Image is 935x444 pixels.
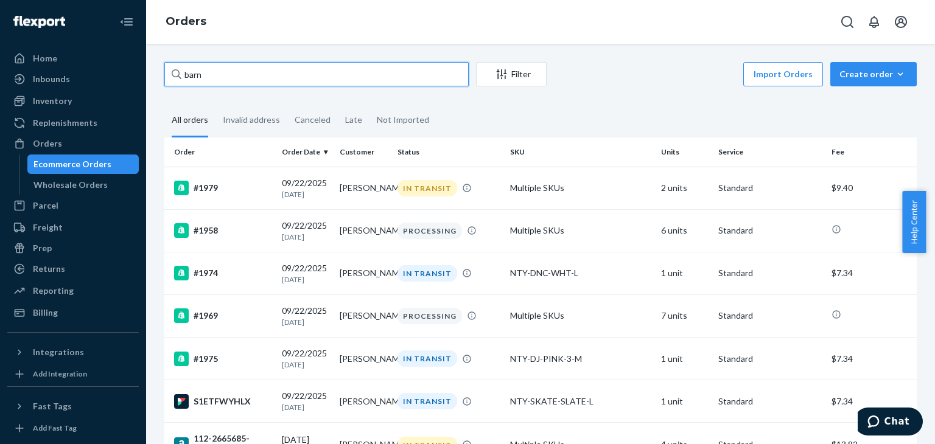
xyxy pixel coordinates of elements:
[505,137,656,167] th: SKU
[827,338,917,380] td: $7.34
[7,281,139,300] a: Reporting
[7,113,139,133] a: Replenishments
[7,421,139,435] a: Add Fast Tag
[7,218,139,237] a: Freight
[164,62,469,86] input: Search orders
[33,95,72,107] div: Inventory
[827,380,917,423] td: $7.34
[7,91,139,111] a: Inventory
[282,177,330,199] div: 09/22/2025
[505,209,656,252] td: Multiple SKUs
[282,359,330,370] p: [DATE]
[397,393,457,409] div: IN TRANSIT
[7,397,139,416] button: Fast Tags
[902,191,926,253] span: Help Center
[277,137,335,167] th: Order Date
[282,274,330,285] p: [DATE]
[718,353,821,365] p: Standard
[33,137,62,150] div: Orders
[340,147,388,157] div: Customer
[174,266,272,280] div: #1974
[839,68,908,80] div: Create order
[174,181,272,195] div: #1979
[282,347,330,370] div: 09/22/2025
[397,180,457,196] div: IN TRANSIT
[282,390,330,412] div: 09/22/2025
[510,267,651,279] div: NTY-DNC-WHT-L
[7,69,139,89] a: Inbounds
[33,346,84,358] div: Integrations
[7,259,139,279] a: Returns
[174,394,272,409] div: S1ETFWYHLX
[174,352,272,366] div: #1975
[718,182,821,194] p: Standard
[656,137,714,167] th: Units
[656,294,714,337] td: 7 units
[858,408,923,438] iframe: Opens a widget where you can chat to one of our agents
[33,73,70,85] div: Inbounds
[862,10,886,34] button: Open notifications
[282,262,330,285] div: 09/22/2025
[33,221,63,234] div: Freight
[282,402,330,412] p: [DATE]
[282,220,330,242] div: 09/22/2025
[282,232,330,242] p: [DATE]
[335,209,393,252] td: [PERSON_NAME]
[33,117,97,129] div: Replenishments
[397,265,457,282] div: IN TRANSIT
[827,252,917,294] td: $7.34
[13,16,65,28] img: Flexport logo
[33,242,52,254] div: Prep
[397,350,457,367] div: IN TRANSIT
[282,305,330,327] div: 09/22/2025
[743,62,823,86] button: Import Orders
[33,423,77,433] div: Add Fast Tag
[827,167,917,209] td: $9.40
[33,199,58,212] div: Parcel
[335,252,393,294] td: [PERSON_NAME]
[510,395,651,408] div: NTY-SKATE-SLATE-L
[282,189,330,199] p: [DATE]
[7,367,139,381] a: Add Integration
[656,209,714,252] td: 6 units
[656,252,714,294] td: 1 unit
[7,303,139,322] a: Billing
[397,223,462,239] div: PROCESSING
[335,167,393,209] td: [PERSON_NAME]
[7,49,139,68] a: Home
[295,104,331,136] div: Canceled
[656,167,714,209] td: 2 units
[656,338,714,380] td: 1 unit
[335,294,393,337] td: [PERSON_NAME]
[7,196,139,215] a: Parcel
[166,15,206,28] a: Orders
[335,338,393,380] td: [PERSON_NAME]
[172,104,208,137] div: All orders
[713,137,826,167] th: Service
[33,179,108,191] div: Wholesale Orders
[718,224,821,237] p: Standard
[827,137,917,167] th: Fee
[174,308,272,323] div: #1969
[33,307,58,319] div: Billing
[7,134,139,153] a: Orders
[27,175,139,195] a: Wholesale Orders
[335,380,393,423] td: [PERSON_NAME]
[164,137,277,167] th: Order
[33,263,65,275] div: Returns
[656,380,714,423] td: 1 unit
[345,104,362,136] div: Late
[174,223,272,238] div: #1958
[223,104,280,136] div: Invalid address
[889,10,913,34] button: Open account menu
[377,104,429,136] div: Not Imported
[33,369,87,379] div: Add Integration
[718,395,821,408] p: Standard
[393,137,505,167] th: Status
[505,294,656,337] td: Multiple SKUs
[718,310,821,322] p: Standard
[7,342,139,362] button: Integrations
[718,267,821,279] p: Standard
[505,167,656,209] td: Multiple SKUs
[33,158,111,170] div: Ecommerce Orders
